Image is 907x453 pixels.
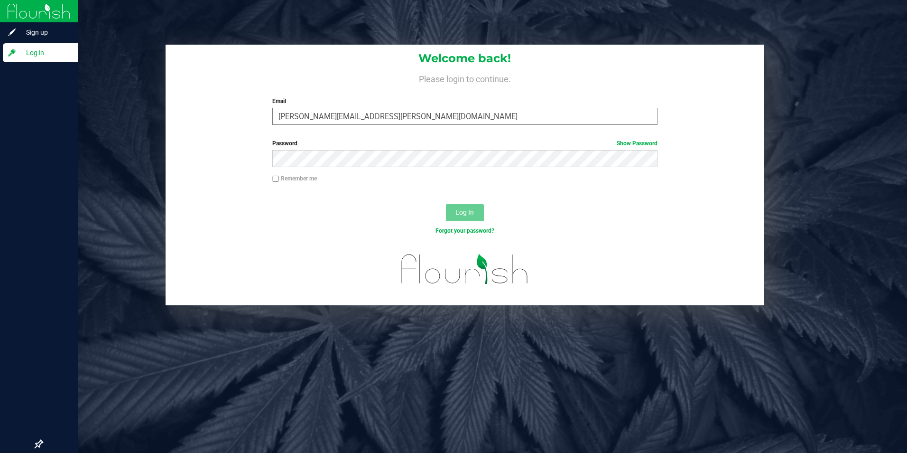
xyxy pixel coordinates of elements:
h1: Welcome back! [166,52,765,65]
img: flourish_logo.svg [390,245,540,293]
span: Log in [17,47,74,58]
a: Show Password [617,140,657,147]
label: Email [272,97,657,105]
h4: Please login to continue. [166,72,765,84]
label: Remember me [272,174,317,183]
span: Sign up [17,27,74,38]
span: Password [272,140,297,147]
inline-svg: Log in [7,48,17,57]
button: Log In [446,204,484,221]
a: Forgot your password? [435,227,494,234]
input: Remember me [272,176,279,182]
span: Log In [455,208,474,216]
inline-svg: Sign up [7,28,17,37]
